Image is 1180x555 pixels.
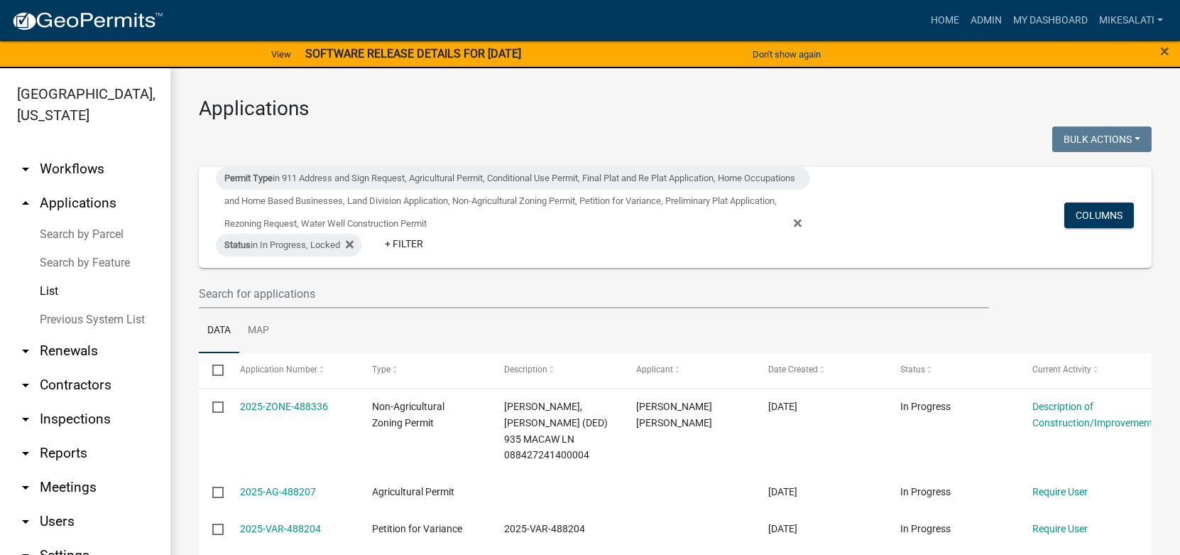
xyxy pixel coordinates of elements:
[17,377,34,394] i: arrow_drop_down
[372,401,444,429] span: Non-Agricultural Zoning Permit
[17,513,34,530] i: arrow_drop_down
[17,411,34,428] i: arrow_drop_down
[636,365,673,375] span: Applicant
[900,523,951,534] span: In Progress
[1019,353,1151,387] datatable-header-cell: Current Activity
[240,486,316,497] a: 2025-AG-488207
[199,353,226,387] datatable-header-cell: Select
[266,43,297,66] a: View
[17,343,34,360] i: arrow_drop_down
[240,401,328,412] a: 2025-ZONE-488336
[900,486,951,497] span: In Progress
[1160,43,1169,60] button: Close
[900,365,925,375] span: Status
[216,234,362,257] div: in In Progress, Locked
[1032,401,1153,429] a: Description of Construction/Improvement
[900,401,951,412] span: In Progress
[504,365,547,375] span: Description
[491,353,623,387] datatable-header-cell: Description
[504,401,608,460] span: Askey, Jeffrey Clark (DED) 935 MACAW LN 088427241400004
[372,523,462,534] span: Petition for Variance
[887,353,1019,387] datatable-header-cell: Status
[17,195,34,212] i: arrow_drop_up
[240,365,317,375] span: Application Number
[504,523,585,534] span: 2025-VAR-488204
[17,161,34,178] i: arrow_drop_down
[747,43,826,66] button: Don't show again
[755,353,887,387] datatable-header-cell: Date Created
[372,365,390,375] span: Type
[216,167,810,190] div: in 911 Address and Sign Request, Agricultural Permit, Conditional Use Permit, Final Plat and Re P...
[1160,41,1169,61] span: ×
[768,401,797,412] span: 10/06/2025
[239,308,278,354] a: Map
[17,479,34,496] i: arrow_drop_down
[1052,126,1152,152] button: Bulk Actions
[1032,365,1091,375] span: Current Activity
[768,486,797,497] span: 10/05/2025
[240,523,321,534] a: 2025-VAR-488204
[768,365,818,375] span: Date Created
[17,445,34,462] i: arrow_drop_down
[1032,486,1088,497] a: Require User
[623,353,755,387] datatable-header-cell: Applicant
[372,486,454,497] span: Agricultural Permit
[1064,203,1134,228] button: Columns
[965,7,1007,34] a: Admin
[373,231,435,257] a: + Filter
[226,353,358,387] datatable-header-cell: Application Number
[636,401,712,429] span: Jeffrey Clark Askey
[1093,7,1169,34] a: MikeSalati
[305,47,521,60] strong: SOFTWARE RELEASE DETAILS FOR [DATE]
[199,97,1152,121] h3: Applications
[199,308,239,354] a: Data
[358,353,490,387] datatable-header-cell: Type
[925,7,965,34] a: Home
[199,279,989,308] input: Search for applications
[224,239,251,250] span: Status
[1032,523,1088,534] a: Require User
[1007,7,1093,34] a: My Dashboard
[224,173,273,183] span: Permit Type
[768,523,797,534] span: 10/05/2025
